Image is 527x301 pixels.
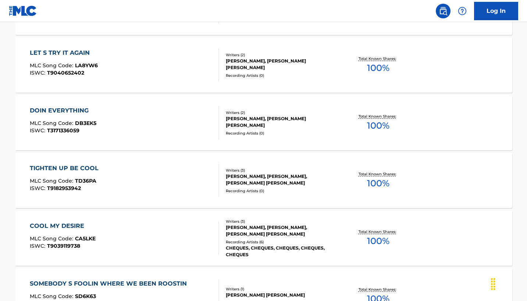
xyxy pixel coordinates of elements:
div: [PERSON_NAME], [PERSON_NAME] [PERSON_NAME] [226,115,337,129]
img: help [458,7,467,15]
span: ISWC : [30,243,47,249]
span: TD36PA [75,178,96,184]
a: COOL MY DESIREMLC Song Code:CA5LKEISWC:T9039119738Writers (3)[PERSON_NAME], [PERSON_NAME], [PERSO... [15,211,512,266]
div: SOMEBODY S FOOLIN WHERE WE BEEN ROOSTIN [30,279,190,288]
div: Recording Artists ( 0 ) [226,73,337,78]
div: Writers ( 1 ) [226,286,337,292]
span: 100 % [367,177,389,190]
span: LA8YW6 [75,62,98,69]
img: search [439,7,448,15]
span: MLC Song Code : [30,62,75,69]
p: Total Known Shares: [359,171,398,177]
a: Log In [474,2,518,20]
span: T9040652402 [47,69,84,76]
span: CA5LKE [75,235,96,242]
div: Drag [487,273,499,295]
div: DOIN EVERYTHING [30,106,96,115]
span: MLC Song Code : [30,293,75,300]
span: DB3EK5 [75,120,96,126]
span: ISWC : [30,127,47,134]
div: COOL MY DESIRE [30,222,96,230]
span: 100 % [367,61,389,75]
div: Writers ( 2 ) [226,52,337,58]
div: Writers ( 3 ) [226,219,337,224]
p: Total Known Shares: [359,287,398,292]
div: Writers ( 3 ) [226,168,337,173]
iframe: Chat Widget [490,266,527,301]
div: [PERSON_NAME], [PERSON_NAME], [PERSON_NAME] [PERSON_NAME] [226,224,337,237]
span: T3171336059 [47,127,79,134]
span: ISWC : [30,69,47,76]
a: DOIN EVERYTHINGMLC Song Code:DB3EK5ISWC:T3171336059Writers (2)[PERSON_NAME], [PERSON_NAME] [PERSO... [15,95,512,150]
div: Help [455,4,470,18]
span: T9039119738 [47,243,80,249]
div: [PERSON_NAME], [PERSON_NAME], [PERSON_NAME] [PERSON_NAME] [226,173,337,186]
div: TIGHTEN UP BE COOL [30,164,102,173]
div: Recording Artists ( 6 ) [226,239,337,245]
span: 100 % [367,119,389,132]
a: TIGHTEN UP BE COOLMLC Song Code:TD36PAISWC:T9182953942Writers (3)[PERSON_NAME], [PERSON_NAME], [P... [15,153,512,208]
img: MLC Logo [9,6,37,16]
span: 100 % [367,234,389,248]
div: Recording Artists ( 0 ) [226,130,337,136]
div: [PERSON_NAME], [PERSON_NAME] [PERSON_NAME] [226,58,337,71]
p: Total Known Shares: [359,114,398,119]
span: T9182953942 [47,185,81,191]
p: Total Known Shares: [359,229,398,234]
a: Public Search [436,4,451,18]
span: SD6K63 [75,293,96,300]
span: MLC Song Code : [30,178,75,184]
span: MLC Song Code : [30,235,75,242]
div: LET S TRY IT AGAIN [30,49,98,57]
p: Total Known Shares: [359,56,398,61]
span: ISWC : [30,185,47,191]
div: Recording Artists ( 0 ) [226,188,337,194]
div: Writers ( 2 ) [226,110,337,115]
div: [PERSON_NAME] [PERSON_NAME] [226,292,337,298]
div: CHEQUES, CHEQUES, CHEQUES, CHEQUES, CHEQUES [226,245,337,258]
a: LET S TRY IT AGAINMLC Song Code:LA8YW6ISWC:T9040652402Writers (2)[PERSON_NAME], [PERSON_NAME] [PE... [15,37,512,93]
span: MLC Song Code : [30,120,75,126]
